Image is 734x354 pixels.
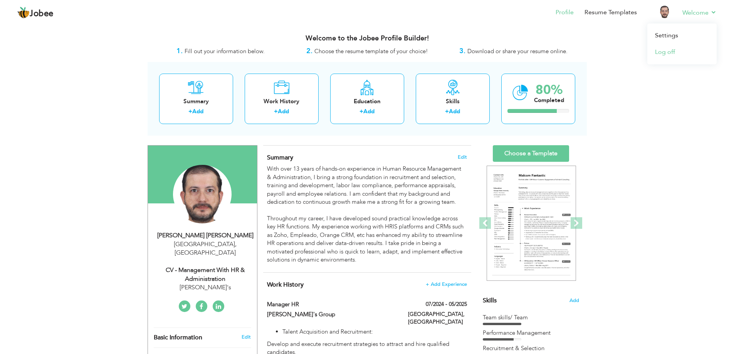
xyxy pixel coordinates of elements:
span: Choose the resume template of your choice! [314,47,428,55]
div: Work History [251,97,312,106]
img: jobee.io [17,7,30,19]
span: Summary [267,153,293,162]
label: 07/2024 - 05/2025 [426,300,467,308]
div: Completed [534,96,564,104]
a: Add [363,107,375,115]
div: [PERSON_NAME]'s [154,283,257,292]
div: 80% [534,84,564,96]
label: + [445,107,449,116]
strong: 3. [459,46,465,56]
span: , [235,240,237,248]
label: + [274,107,278,116]
label: [PERSON_NAME]'s Group [267,310,396,319]
strong: 1. [176,46,183,56]
label: [GEOGRAPHIC_DATA], [GEOGRAPHIC_DATA] [408,310,467,326]
span: Work History [267,280,304,289]
div: Performance Management [483,329,579,337]
div: Education [336,97,398,106]
a: Choose a Template [493,145,569,162]
a: Settings [647,27,717,44]
a: Welcome [682,8,717,17]
div: Skills [422,97,484,106]
div: Summary [165,97,227,106]
span: Fill out your information below. [185,47,265,55]
a: Resume Templates [585,8,637,17]
a: Jobee [17,7,54,19]
label: + [359,107,363,116]
span: Jobee [30,10,54,18]
a: Add [278,107,289,115]
div: [GEOGRAPHIC_DATA] [GEOGRAPHIC_DATA] [154,240,257,258]
span: Basic Information [154,334,202,341]
h3: Welcome to the Jobee Profile Builder! [148,35,587,42]
label: + [188,107,192,116]
div: Recruitment & Selection [483,344,579,352]
a: Add [449,107,460,115]
h4: This helps to show the companies you have worked for. [267,281,467,289]
strong: 2. [306,46,312,56]
a: Log off [647,44,717,60]
div: CV - Management With HR & Administration [154,266,257,284]
span: Add [569,297,579,304]
div: With over 13 years of hands-on experience in Human Resource Management & Administration, I bring ... [267,165,467,264]
img: Profile Img [658,6,671,18]
label: Manager HR [267,300,396,309]
h4: Adding a summary is a quick and easy way to highlight your experience and interests. [267,154,467,161]
a: Edit [242,334,251,341]
span: Edit [458,154,467,160]
div: [PERSON_NAME] [PERSON_NAME] [154,231,257,240]
a: Profile [556,8,574,17]
li: Talent Acquisition and Recruitment: [282,328,467,336]
span: Skills [483,296,497,305]
div: Team skills/ Team [483,314,579,322]
a: Add [192,107,203,115]
span: Download or share your resume online. [467,47,568,55]
span: + Add Experience [426,282,467,287]
img: Sayyed Muhammad Ahmed Dabir [173,165,232,223]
